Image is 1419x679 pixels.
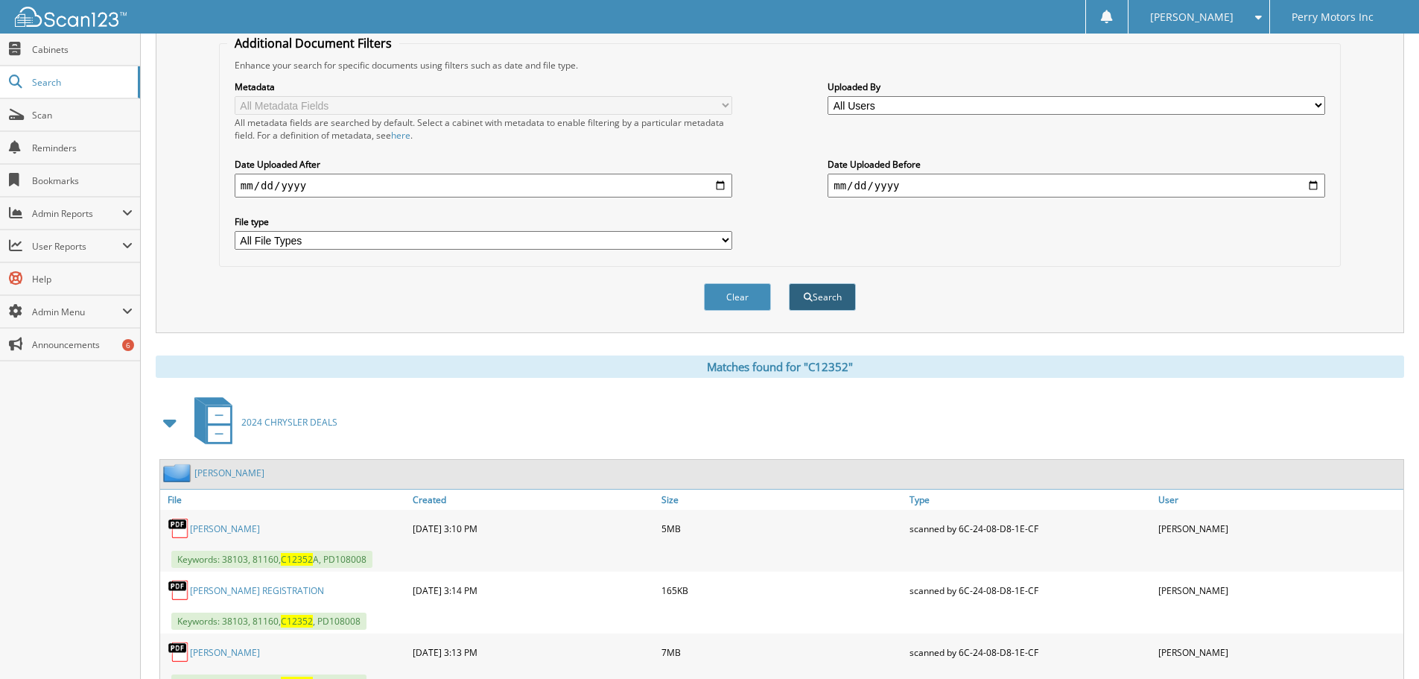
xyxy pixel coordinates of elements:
[409,637,658,667] div: [DATE] 3:13 PM
[391,129,410,142] a: here
[32,306,122,318] span: Admin Menu
[227,35,399,51] legend: Additional Document Filters
[171,613,366,630] span: Keywords: 38103, 81160, , PD108008
[32,43,133,56] span: Cabinets
[190,522,260,535] a: [PERSON_NAME]
[281,553,313,566] span: C12352
[32,174,133,187] span: Bookmarks
[281,615,313,628] span: C12352
[235,174,732,198] input: start
[160,490,409,510] a: File
[828,80,1325,93] label: Uploaded By
[1150,13,1234,22] span: [PERSON_NAME]
[906,637,1155,667] div: scanned by 6C-24-08-D8-1E-CF
[235,116,732,142] div: All metadata fields are searched by default. Select a cabinet with metadata to enable filtering b...
[32,109,133,121] span: Scan
[194,467,264,479] a: [PERSON_NAME]
[658,637,907,667] div: 7MB
[227,59,1333,72] div: Enhance your search for specific documents using filters such as date and file type.
[32,76,130,89] span: Search
[122,339,134,351] div: 6
[163,464,194,482] img: folder2.png
[1155,575,1403,605] div: [PERSON_NAME]
[241,416,337,429] span: 2024 CHRYSLER DEALS
[409,514,658,543] div: [DATE] 3:10 PM
[15,7,127,27] img: scan123-logo-white.svg
[658,514,907,543] div: 5MB
[190,584,324,597] a: [PERSON_NAME] REGISTRATION
[32,338,133,351] span: Announcements
[658,490,907,510] a: Size
[32,142,133,154] span: Reminders
[168,517,190,540] img: PDF.png
[409,490,658,510] a: Created
[906,490,1155,510] a: Type
[704,283,771,311] button: Clear
[658,575,907,605] div: 165KB
[168,579,190,601] img: PDF.png
[828,174,1325,198] input: end
[32,240,122,253] span: User Reports
[409,575,658,605] div: [DATE] 3:14 PM
[906,514,1155,543] div: scanned by 6C-24-08-D8-1E-CF
[828,158,1325,171] label: Date Uploaded Before
[32,273,133,285] span: Help
[171,551,372,568] span: Keywords: 38103, 81160, A, PD108008
[156,356,1404,378] div: Matches found for "C12352"
[235,158,732,171] label: Date Uploaded After
[168,641,190,663] img: PDF.png
[235,215,732,228] label: File type
[1292,13,1374,22] span: Perry Motors Inc
[1155,514,1403,543] div: [PERSON_NAME]
[1155,637,1403,667] div: [PERSON_NAME]
[185,393,337,452] a: 2024 CHRYSLER DEALS
[1155,490,1403,510] a: User
[190,646,260,659] a: [PERSON_NAME]
[1345,607,1419,679] iframe: Chat Widget
[906,575,1155,605] div: scanned by 6C-24-08-D8-1E-CF
[235,80,732,93] label: Metadata
[32,207,122,220] span: Admin Reports
[789,283,856,311] button: Search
